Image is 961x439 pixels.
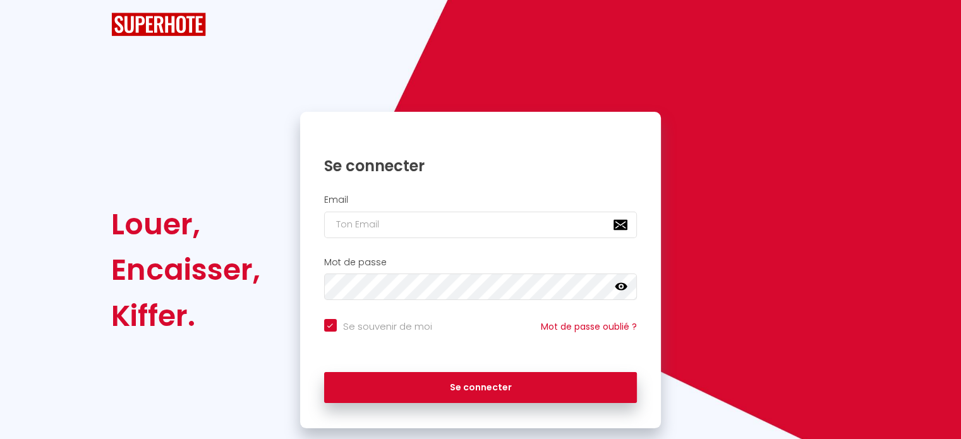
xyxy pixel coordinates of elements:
img: SuperHote logo [111,13,206,36]
div: Kiffer. [111,293,260,339]
a: Mot de passe oublié ? [541,320,637,333]
h1: Se connecter [324,156,638,176]
h2: Email [324,195,638,205]
div: Louer, [111,201,260,247]
button: Se connecter [324,372,638,404]
div: Encaisser, [111,247,260,292]
input: Ton Email [324,212,638,238]
h2: Mot de passe [324,257,638,268]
